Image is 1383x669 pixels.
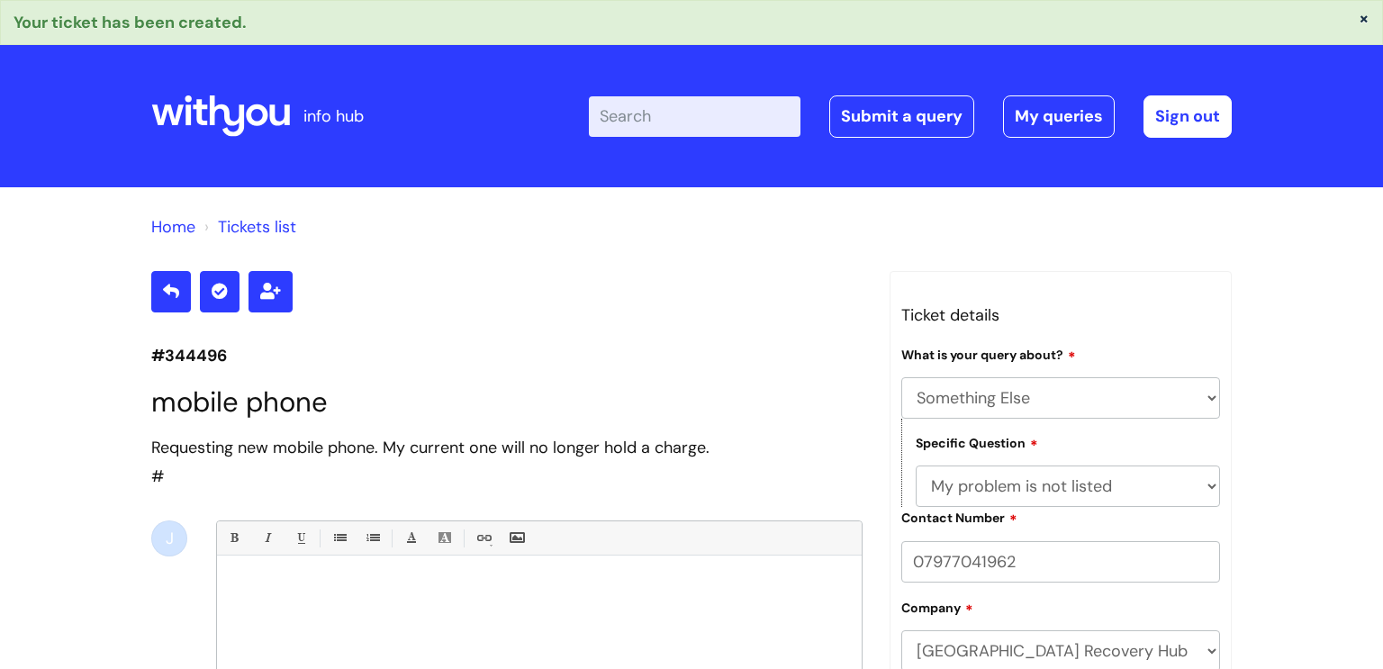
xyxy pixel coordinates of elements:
a: Back Color [433,527,456,549]
input: Search [589,96,800,136]
p: #344496 [151,341,863,370]
div: # [151,433,863,492]
label: Contact Number [901,508,1017,526]
li: Solution home [151,212,195,241]
a: Home [151,216,195,238]
h3: Ticket details [901,301,1220,330]
label: What is your query about? [901,345,1076,363]
a: Bold (Ctrl-B) [222,527,245,549]
a: Italic (Ctrl-I) [256,527,278,549]
h1: mobile phone [151,385,863,419]
label: Specific Question [916,433,1038,451]
div: J [151,520,187,556]
label: Company [901,598,973,616]
a: Font Color [400,527,422,549]
a: • Unordered List (Ctrl-Shift-7) [328,527,350,549]
a: Tickets list [218,216,296,238]
a: Underline(Ctrl-U) [289,527,312,549]
div: | - [589,95,1232,137]
p: info hub [303,102,364,131]
li: Tickets list [200,212,296,241]
a: Link [472,527,494,549]
a: 1. Ordered List (Ctrl-Shift-8) [361,527,384,549]
a: Submit a query [829,95,974,137]
button: × [1359,10,1369,26]
a: Insert Image... [505,527,528,549]
a: Sign out [1143,95,1232,137]
a: My queries [1003,95,1115,137]
div: Requesting new mobile phone. My current one will no longer hold a charge. [151,433,863,462]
